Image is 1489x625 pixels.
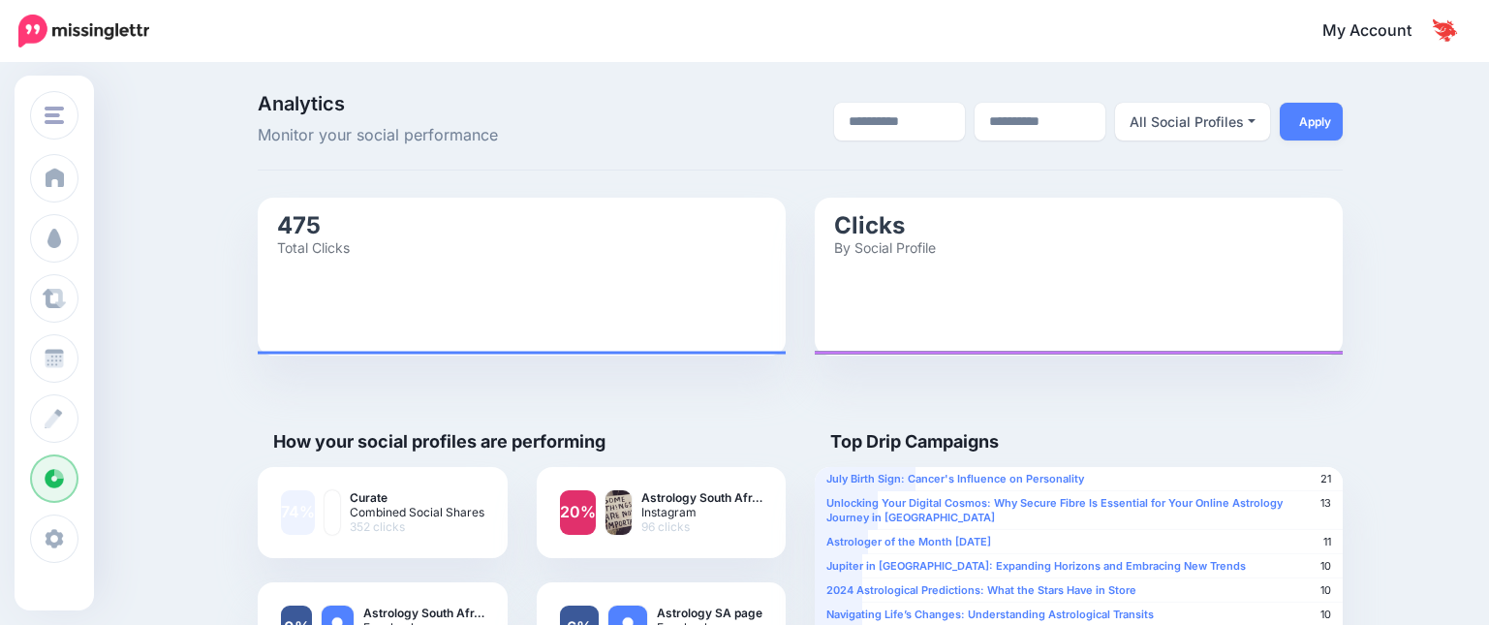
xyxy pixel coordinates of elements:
b: Astrologer of the Month [DATE] [826,535,991,548]
a: 74% [281,490,315,535]
span: 10 [1320,559,1331,574]
img: .png-82458 [605,490,633,535]
span: 11 [1323,535,1331,549]
b: July Birth Sign: Cancer's Influence on Personality [826,472,1084,485]
img: Missinglettr [18,15,149,47]
b: Astrology South Afr… [363,606,484,620]
text: 475 [277,210,321,238]
a: 20% [560,490,596,535]
span: 352 clicks [350,519,484,534]
text: Clicks [834,210,905,238]
span: 13 [1320,496,1331,511]
span: Instagram [641,505,762,519]
span: 96 clicks [641,519,762,534]
text: By Social Profile [834,238,936,255]
b: 2024 Astrological Predictions: What the Stars Have in Store [826,583,1136,597]
b: Navigating Life’s Changes: Understanding Astrological Transits [826,608,1154,621]
span: Monitor your social performance [258,123,600,148]
span: 10 [1320,583,1331,598]
span: 21 [1320,472,1331,486]
span: 10 [1320,608,1331,622]
button: Apply [1280,103,1343,141]
h4: How your social profiles are performing [258,431,605,453]
b: Astrology South Afr… [641,490,762,505]
button: All Social Profiles [1115,103,1270,141]
a: My Account [1303,8,1460,55]
b: Unlocking Your Digital Cosmos: Why Secure Fibre Is Essential for Your Online Astrology Journey in... [826,496,1283,524]
b: Curate [350,490,484,505]
b: Jupiter in [GEOGRAPHIC_DATA]: Expanding Horizons and Embracing New Trends [826,559,1246,573]
img: menu.png [45,107,64,124]
div: All Social Profiles [1130,110,1244,134]
h4: Top Drip Campaigns [815,431,999,453]
text: Total Clicks [277,238,350,255]
b: Astrology SA page [657,606,762,620]
span: Analytics [258,94,600,113]
span: Combined Social Shares [350,505,484,519]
